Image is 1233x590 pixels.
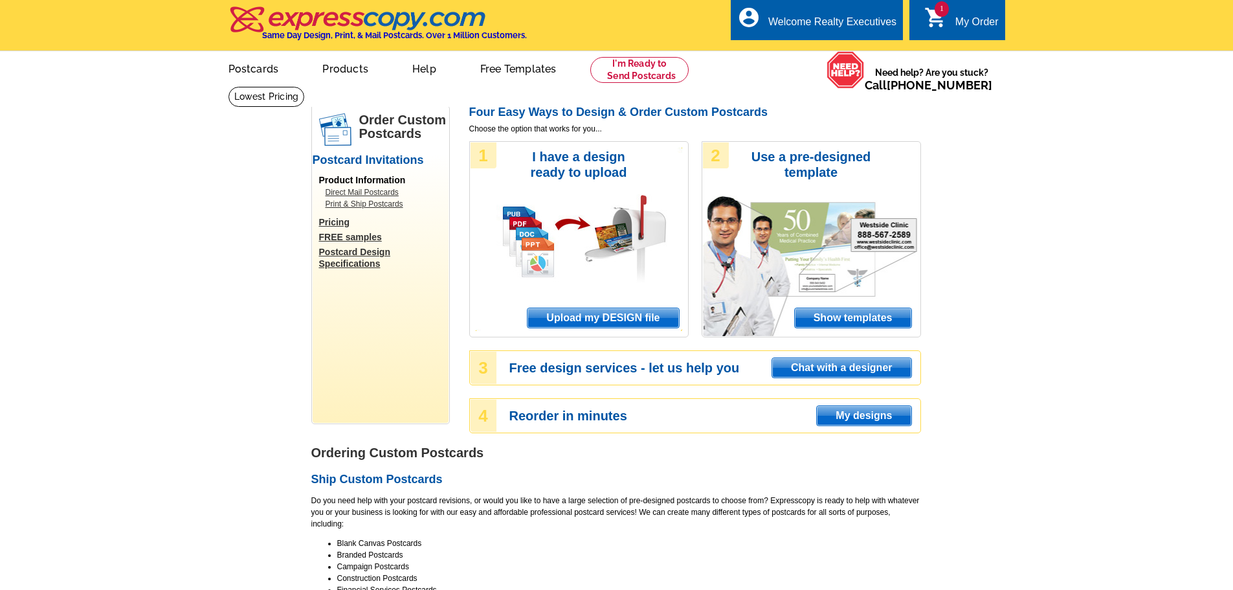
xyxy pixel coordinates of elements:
[319,175,406,185] span: Product Information
[326,187,442,198] a: Direct Mail Postcards
[337,561,921,573] li: Campaign Postcards
[319,216,449,228] a: Pricing
[745,149,878,180] h3: Use a pre-designed template
[311,446,484,460] strong: Ordering Custom Postcards
[471,400,496,432] div: 4
[471,142,496,168] div: 1
[326,198,442,210] a: Print & Ship Postcards
[337,549,921,561] li: Branded Postcards
[469,106,921,120] h2: Four Easy Ways to Design & Order Custom Postcards
[313,153,449,168] h2: Postcard Invitations
[311,495,921,530] p: Do you need help with your postcard revisions, or would you like to have a large selection of pre...
[955,16,999,34] div: My Order
[228,16,527,40] a: Same Day Design, Print, & Mail Postcards. Over 1 Million Customers.
[772,358,911,378] span: Chat with a designer
[319,246,449,269] a: Postcard Design Specifications
[359,113,449,141] h1: Order Custom Postcards
[319,231,449,243] a: FREE samples
[768,16,896,34] div: Welcome Realty Executives
[513,149,645,180] h3: I have a design ready to upload
[471,352,496,384] div: 3
[703,142,729,168] div: 2
[392,52,457,83] a: Help
[924,6,948,29] i: shopping_cart
[887,78,992,92] a: [PHONE_NUMBER]
[208,52,300,83] a: Postcards
[827,51,865,89] img: help
[794,308,912,328] a: Show templates
[319,113,351,146] img: postcards.png
[302,52,389,83] a: Products
[527,308,679,328] a: Upload my DESIGN file
[337,573,921,584] li: Construction Postcards
[528,308,678,328] span: Upload my DESIGN file
[509,410,920,422] h3: Reorder in minutes
[935,1,949,17] span: 1
[460,52,577,83] a: Free Templates
[795,308,911,328] span: Show templates
[737,6,761,29] i: account_circle
[262,30,527,40] h4: Same Day Design, Print, & Mail Postcards. Over 1 Million Customers.
[772,357,911,378] a: Chat with a designer
[337,538,921,549] li: Blank Canvas Postcards
[865,78,992,92] span: Call
[311,473,921,487] h2: Ship Custom Postcards
[509,362,920,374] h3: Free design services - let us help you
[816,405,911,426] a: My designs
[469,123,921,135] span: Choose the option that works for you...
[817,406,911,425] span: My designs
[865,66,999,92] span: Need help? Are you stuck?
[924,14,999,30] a: 1 shopping_cart My Order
